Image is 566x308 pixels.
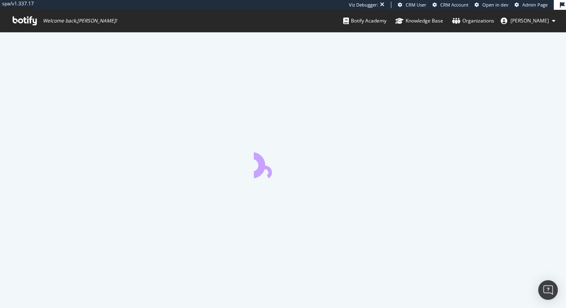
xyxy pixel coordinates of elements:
[395,17,443,25] div: Knowledge Base
[522,2,548,8] span: Admin Page
[440,2,468,8] span: CRM Account
[452,10,494,32] a: Organizations
[254,149,313,178] div: animation
[43,18,117,24] span: Welcome back, [PERSON_NAME] !
[349,2,378,8] div: Viz Debugger:
[395,10,443,32] a: Knowledge Base
[538,280,558,300] div: Open Intercom Messenger
[494,14,562,27] button: [PERSON_NAME]
[433,2,468,8] a: CRM Account
[475,2,508,8] a: Open in dev
[515,2,548,8] a: Admin Page
[343,17,386,25] div: Botify Academy
[398,2,426,8] a: CRM User
[482,2,508,8] span: Open in dev
[511,17,549,24] span: susana
[343,10,386,32] a: Botify Academy
[452,17,494,25] div: Organizations
[406,2,426,8] span: CRM User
